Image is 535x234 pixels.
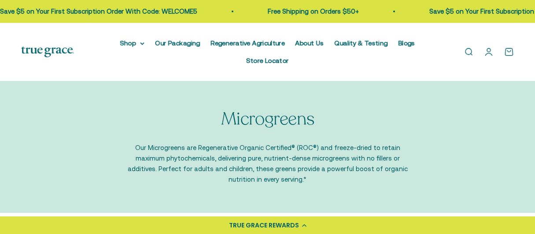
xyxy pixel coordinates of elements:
summary: Shop [120,38,144,48]
a: Blogs [398,39,415,47]
div: TRUE GRACE REWARDS [229,221,299,230]
a: Regenerative Agriculture [210,39,284,47]
p: Our Microgreens are Regenerative Organic Certified® (ROC®) and freeze-dried to retain maximum phy... [125,143,411,185]
a: Store Locator [246,57,288,64]
a: Free Shipping on Orders $50+ [244,7,336,15]
a: Our Packaging [155,39,200,47]
p: Microgreens [221,109,314,128]
a: About Us [295,39,324,47]
a: Quality & Testing [334,39,387,47]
